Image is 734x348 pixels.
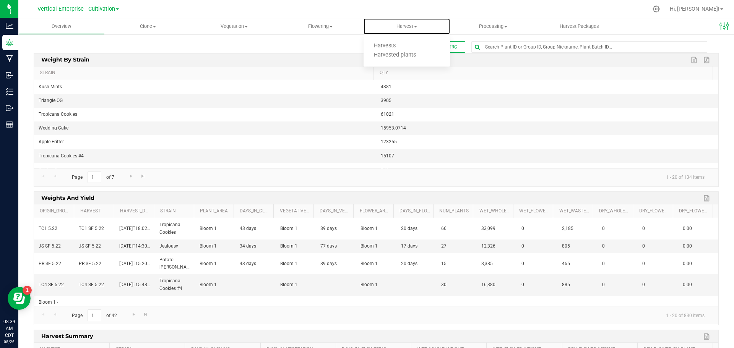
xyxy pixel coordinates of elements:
td: 61021 [376,108,718,121]
td: TC4 SF 5.22 [74,296,114,332]
td: 885 [557,274,598,295]
inline-svg: Grow [6,39,13,46]
td: Bloom 1 [276,240,316,253]
td: 0 [638,218,678,239]
td: 0 [638,240,678,253]
td: TC1 SF 5.22 [74,218,114,239]
span: Overview [41,23,81,30]
td: 2,185 [557,218,598,239]
td: 0 [638,274,678,295]
a: Overview [18,18,105,34]
td: [DATE]T15:20:00.000Z [115,253,155,274]
a: Dry_Flower_by_Plant [679,208,710,214]
a: Days_in_Vegetation [320,208,351,214]
td: 742 [376,163,718,177]
a: Export to PDF [702,55,713,65]
a: Flowering [277,18,364,34]
a: Wet_Waste_Weight [559,208,590,214]
span: Vegetation [192,23,277,30]
td: 0 [517,274,557,295]
td: Kush Mints [34,80,376,94]
a: Harvest Harvests Harvested plants [364,18,450,34]
td: 20 days [396,218,437,239]
a: Export to Excel [702,332,713,342]
span: Clone [105,23,191,30]
a: Dry_Flower_Weight [639,208,670,214]
td: Golden Goat [34,163,376,177]
td: 33,099 [477,218,517,239]
td: 16,380 [477,296,517,332]
td: 0 [598,274,638,295]
td: JS SF 5.22 [74,240,114,253]
a: Days_in_Flowering [399,208,430,214]
td: PR SF 5.22 [74,253,114,274]
a: Dry_Whole_Weight [599,208,630,214]
span: Harvest Summary [39,330,96,342]
td: 27 [437,240,477,253]
a: Go to the last page [140,309,151,320]
td: 30 [437,274,477,295]
td: Tropicana Cookies #4 [155,274,195,295]
td: Jealousy [155,240,195,253]
td: 20 days [396,253,437,274]
p: 08/26 [3,339,15,345]
td: Tropicana Cookies [155,218,195,239]
td: 0 [598,218,638,239]
td: [DATE]T15:48:40.000Z [115,296,155,332]
span: Flowering [278,23,363,30]
span: 1 - 20 of 830 items [660,309,711,321]
td: Tropicana Cookies #4 [155,296,195,332]
td: TC1 5.22 [34,218,74,239]
input: Search Plant ID or Group ID, Group Nickname, Plant Batch ID... [472,42,707,52]
span: Harvest [364,23,450,30]
td: 0 [598,296,638,332]
td: Wedding Cake [34,121,376,135]
td: Bloom 1 [356,218,396,239]
td: 0.00 [678,274,719,295]
a: Wet_Whole_Weight [479,208,510,214]
span: Weight By Strain [39,53,92,65]
td: 0 [598,240,638,253]
td: 8,385 [477,253,517,274]
td: 34 days [235,240,275,253]
td: 805 [557,240,598,253]
td: 17 days [396,240,437,253]
td: 30 [437,296,477,332]
a: strain [40,70,370,76]
a: Export to Excel [689,55,700,65]
td: 0.00 [678,240,719,253]
a: Days_in_Cloning [240,208,271,214]
td: Potato [PERSON_NAME] [155,253,195,274]
span: Processing [450,23,536,30]
a: Go to the next page [125,172,136,182]
span: 1 - 20 of 134 items [660,172,711,183]
input: 1 [88,172,101,183]
td: 0 [638,296,678,332]
a: Wet_Flower_Weight [519,208,550,214]
a: Strain [160,208,191,214]
a: qty [380,70,710,76]
span: Page of 7 [65,172,120,183]
a: Clone [105,18,191,34]
td: Tropicana Cookies #4 [34,149,376,163]
a: Processing [450,18,536,34]
span: Vertical Enterprise - Cultivation [37,6,115,12]
td: PR SF 5.22 [34,253,74,274]
td: 77 days [316,240,356,253]
td: Bloom 1 [356,253,396,274]
td: Bloom 1 [356,240,396,253]
a: Vegetation [191,18,278,34]
inline-svg: Reports [6,121,13,128]
td: Bloom 1 [276,274,316,295]
td: Bloom 1 [195,253,235,274]
td: Bloom 1 [356,274,396,295]
a: Go to the last page [138,172,149,182]
span: Harvested plants [364,52,426,58]
a: Harvest [80,208,111,214]
td: 43 days [235,253,275,274]
td: 0 [638,253,678,274]
a: Origin_Group [40,208,71,214]
td: Bloom 1 [356,296,396,332]
td: Bloom 1 - Tropicana Cookies #4 - Flower [34,296,74,332]
td: 0 [517,296,557,332]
